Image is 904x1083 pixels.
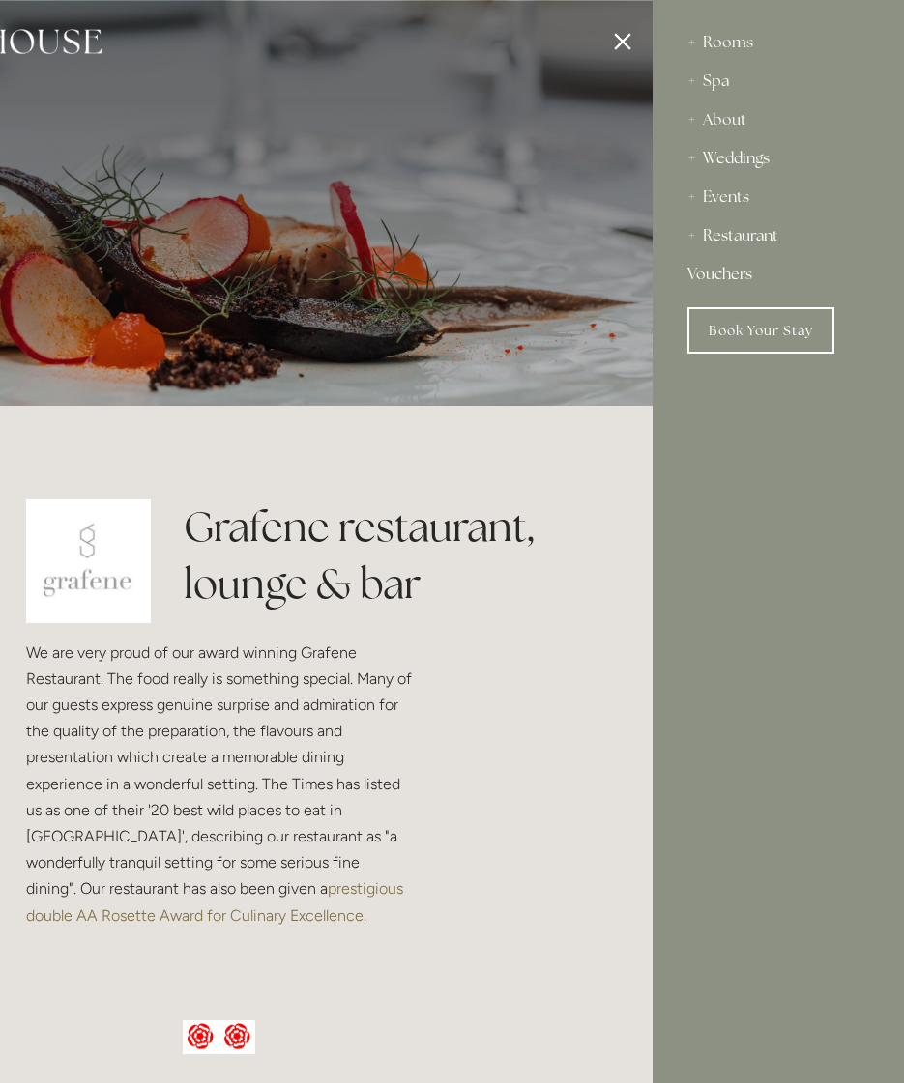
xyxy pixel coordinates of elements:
a: Vouchers [687,255,869,294]
div: Spa [687,62,869,100]
div: Restaurant [687,216,869,255]
div: Weddings [687,139,869,178]
div: About [687,100,869,139]
div: Events [687,178,869,216]
div: Rooms [687,23,869,62]
a: Book Your Stay [687,307,834,354]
